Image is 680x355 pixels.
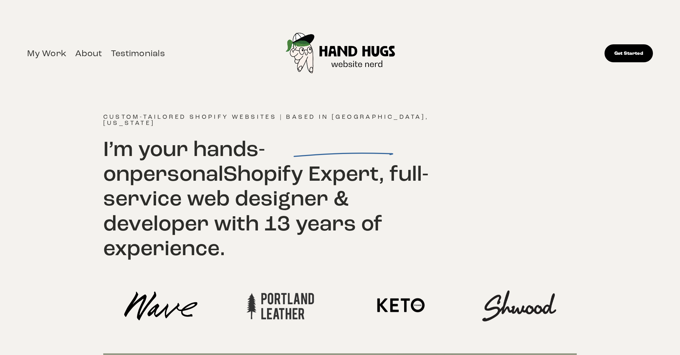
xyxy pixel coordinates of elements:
[103,137,459,261] h2: I’m your hands-on Shopify Expert, full-service web designer & developer with 13 years of experience.
[111,46,165,61] a: Testimonials
[75,46,102,61] a: About
[605,44,653,63] a: Get Started
[27,46,66,61] a: My Work
[130,160,223,187] span: personal
[272,11,409,96] img: Hand Hugs Design | Independent Shopify Expert in Boulder, CO
[103,114,459,126] h4: Custom-tailored Shopify websites | Based in [GEOGRAPHIC_DATA], [US_STATE]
